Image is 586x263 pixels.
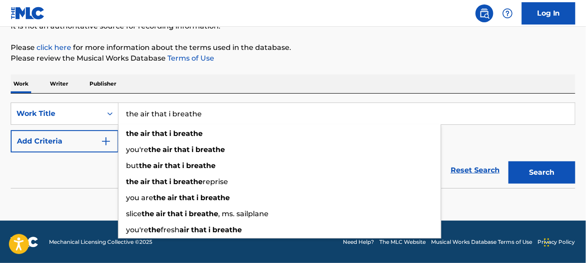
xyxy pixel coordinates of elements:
[522,2,575,25] a: Log In
[499,4,517,22] div: Help
[208,226,211,234] strong: i
[11,7,45,20] img: MLC Logo
[173,177,203,186] strong: breathe
[161,226,179,234] span: fresh
[152,129,167,138] strong: that
[179,226,189,234] strong: air
[479,8,490,19] img: search
[156,210,166,218] strong: air
[126,161,139,170] span: but
[191,145,194,154] strong: i
[47,74,71,93] p: Writer
[218,210,269,218] span: , ms. sailplane
[196,193,199,202] strong: i
[126,129,138,138] strong: the
[537,238,575,246] a: Privacy Policy
[140,129,150,138] strong: air
[11,237,38,247] img: logo
[203,177,228,186] span: reprise
[126,145,148,154] span: you're
[152,177,167,186] strong: that
[446,160,504,180] a: Reset Search
[169,177,171,186] strong: i
[195,145,225,154] strong: breathe
[182,161,184,170] strong: i
[189,210,218,218] strong: breathe
[179,193,195,202] strong: that
[153,193,166,202] strong: the
[148,226,161,234] strong: the
[173,129,203,138] strong: breathe
[343,238,374,246] a: Need Help?
[87,74,119,93] p: Publisher
[163,145,172,154] strong: air
[200,193,230,202] strong: breathe
[142,210,154,218] strong: the
[49,238,152,246] span: Mechanical Licensing Collective © 2025
[11,53,575,64] p: Please review the Musical Works Database
[11,42,575,53] p: Please for more information about the terms used in the database.
[185,210,187,218] strong: i
[502,8,513,19] img: help
[544,229,549,256] div: Drag
[476,4,493,22] a: Public Search
[37,43,71,52] a: click here
[509,161,575,184] button: Search
[541,220,586,263] iframe: Chat Widget
[126,177,138,186] strong: the
[11,130,118,152] button: Add Criteria
[140,177,150,186] strong: air
[169,129,171,138] strong: i
[186,161,216,170] strong: breathe
[166,54,214,62] a: Terms of Use
[212,226,242,234] strong: breathe
[139,161,151,170] strong: the
[431,238,532,246] a: Musical Works Database Terms of Use
[11,74,31,93] p: Work
[101,136,111,147] img: 9d2ae6d4665cec9f34b9.svg
[16,108,97,119] div: Work Title
[153,161,163,170] strong: air
[174,145,190,154] strong: that
[167,193,177,202] strong: air
[11,103,575,188] form: Search Form
[379,238,426,246] a: The MLC Website
[167,210,183,218] strong: that
[126,193,153,202] span: you are
[191,226,207,234] strong: that
[148,145,161,154] strong: the
[165,161,180,170] strong: that
[126,210,142,218] span: slice
[126,226,148,234] span: you're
